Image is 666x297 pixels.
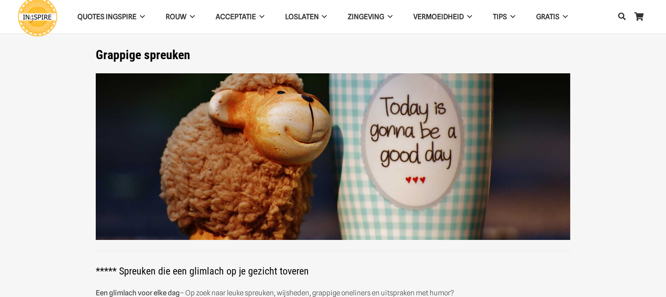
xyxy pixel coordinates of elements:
span: Loslaten Menu [319,6,327,27]
span: Acceptatie Menu [256,6,264,27]
span: GRATIS Menu [559,6,568,27]
a: Zoeken [614,7,630,27]
strong: Een glimlach voor elke dag [96,289,180,297]
a: TIPSTIPS Menu [482,6,526,27]
span: Zingeving [348,12,384,21]
span: ROUW [166,12,186,21]
span: VERMOEIDHEID Menu [464,6,472,27]
span: TIPS Menu [507,6,515,27]
span: QUOTES INGSPIRE [77,12,137,21]
h2: ***** Spreuken die een glimlach op je gezicht toveren [96,255,570,277]
a: GRATISGRATIS Menu [526,6,578,27]
span: TIPS [493,12,507,21]
a: QUOTES INGSPIREQUOTES INGSPIRE Menu [67,6,155,27]
span: Acceptatie [216,12,256,21]
span: VERMOEIDHEID [413,12,464,21]
a: LoslatenLoslaten Menu [275,6,338,27]
span: Zingeving Menu [384,6,393,27]
span: ROUW Menu [186,6,195,27]
span: GRATIS [536,12,559,21]
span: QUOTES INGSPIRE Menu [137,6,145,27]
a: AcceptatieAcceptatie Menu [205,6,275,27]
a: ROUWROUW Menu [155,6,205,27]
img: Leuke korte spreuken en grappige oneliners gezegden leuke spreuken voor op facebook - grappige qu... [96,73,570,240]
a: ZingevingZingeving Menu [337,6,403,27]
span: Loslaten [285,12,319,21]
a: VERMOEIDHEIDVERMOEIDHEID Menu [403,6,482,27]
h1: Grappige spreuken [96,47,570,62]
